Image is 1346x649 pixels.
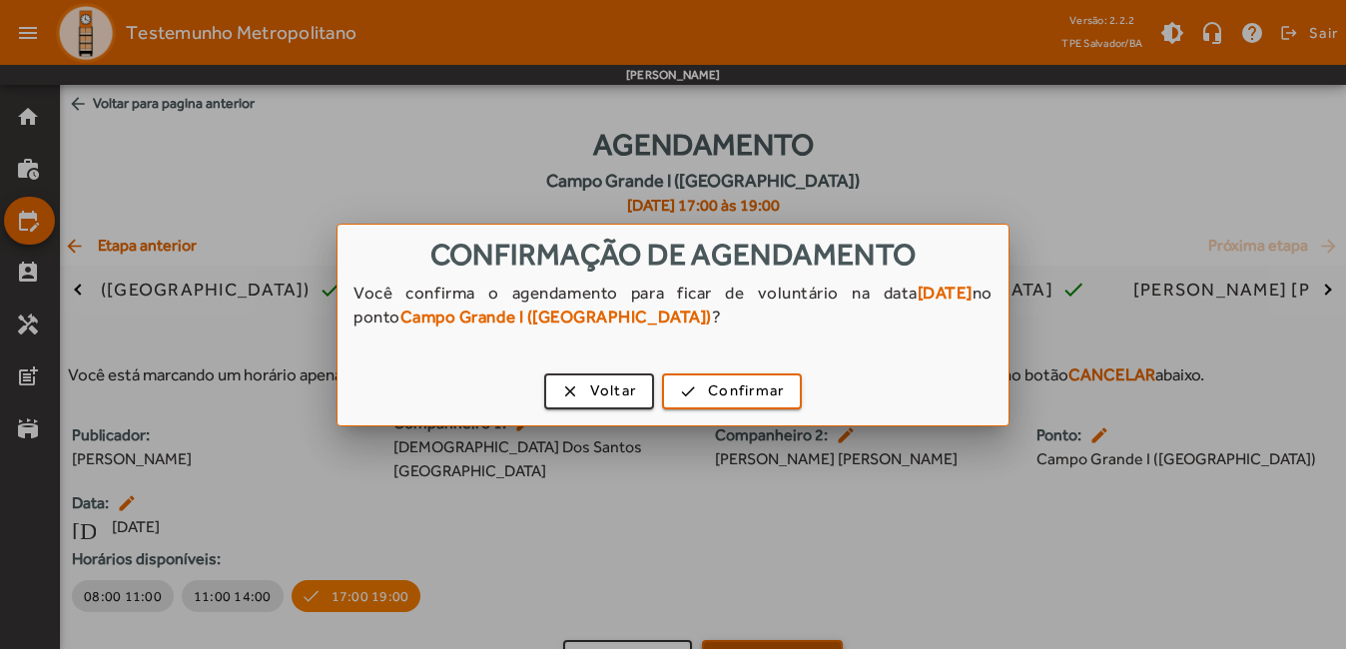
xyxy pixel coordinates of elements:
[662,373,802,409] button: Confirmar
[590,379,637,402] span: Voltar
[708,379,784,402] span: Confirmar
[337,281,1009,348] div: Você confirma o agendamento para ficar de voluntário na data no ponto ?
[918,283,973,303] strong: [DATE]
[430,237,917,272] span: Confirmação de agendamento
[400,307,712,326] strong: Campo Grande I ([GEOGRAPHIC_DATA])
[544,373,655,409] button: Voltar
